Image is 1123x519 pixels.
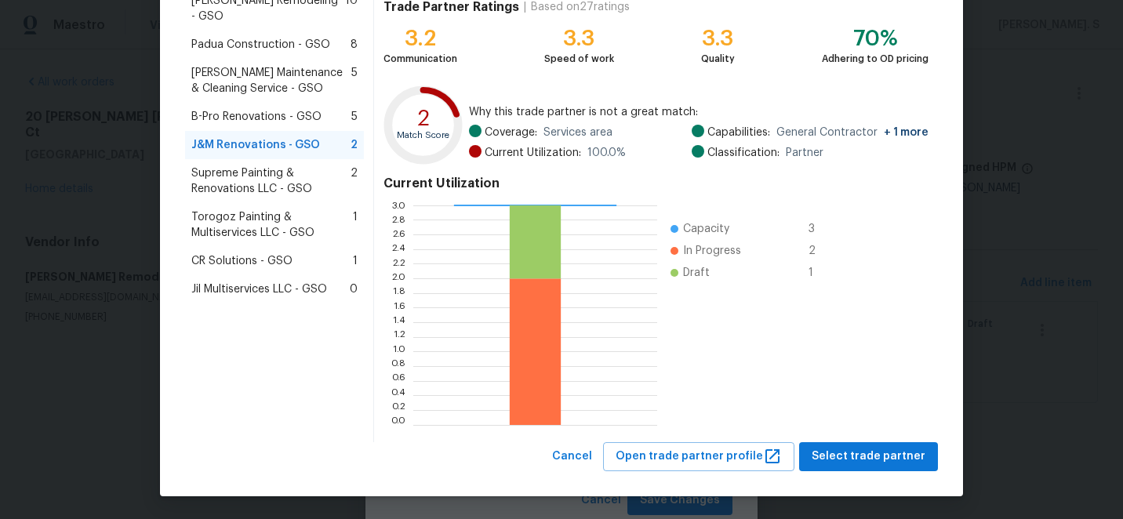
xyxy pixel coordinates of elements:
[546,442,598,471] button: Cancel
[191,109,322,125] span: B-Pro Renovations - GSO
[786,145,823,161] span: Partner
[383,31,457,46] div: 3.2
[351,137,358,153] span: 2
[191,209,353,241] span: Torogoz Painting & Multiservices LLC - GSO
[350,281,358,297] span: 0
[391,215,405,224] text: 2.8
[191,165,351,197] span: Supreme Painting & Renovations LLC - GSO
[822,31,929,46] div: 70%
[552,447,592,466] span: Cancel
[351,165,358,197] span: 2
[392,230,405,239] text: 2.6
[383,176,929,191] h4: Current Utilization
[485,145,581,161] span: Current Utilization:
[603,442,794,471] button: Open trade partner profile
[683,221,729,237] span: Capacity
[391,361,405,371] text: 0.8
[701,31,735,46] div: 3.3
[809,243,834,259] span: 2
[707,125,770,140] span: Capabilities:
[543,125,612,140] span: Services area
[544,31,614,46] div: 3.3
[353,209,358,241] span: 1
[776,125,929,140] span: General Contractor
[383,51,457,67] div: Communication
[391,245,405,254] text: 2.4
[393,347,405,356] text: 1.0
[191,281,327,297] span: Jil Multiservices LLC - GSO
[351,109,358,125] span: 5
[391,274,405,283] text: 2.0
[809,221,834,237] span: 3
[799,442,938,471] button: Select trade partner
[191,65,351,96] span: [PERSON_NAME] Maintenance & Cleaning Service - GSO
[616,447,782,466] span: Open trade partner profile
[392,259,405,268] text: 2.2
[351,37,358,53] span: 8
[707,145,780,161] span: Classification:
[391,420,405,430] text: 0.0
[822,51,929,67] div: Adhering to OD pricing
[469,104,929,120] span: Why this trade partner is not a great match:
[683,265,710,281] span: Draft
[391,376,405,386] text: 0.6
[191,137,320,153] span: J&M Renovations - GSO
[353,253,358,269] span: 1
[812,447,925,466] span: Select trade partner
[391,201,405,210] text: 3.0
[351,65,358,96] span: 5
[884,127,929,138] span: + 1 more
[485,125,537,140] span: Coverage:
[397,131,449,140] text: Match Score
[394,303,405,312] text: 1.6
[394,332,405,342] text: 1.2
[544,51,614,67] div: Speed of work
[809,265,834,281] span: 1
[191,37,330,53] span: Padua Construction - GSO
[391,405,405,415] text: 0.2
[701,51,735,67] div: Quality
[417,107,430,129] text: 2
[393,318,405,327] text: 1.4
[683,243,741,259] span: In Progress
[587,145,626,161] span: 100.0 %
[391,390,405,400] text: 0.4
[393,289,405,298] text: 1.8
[191,253,293,269] span: CR Solutions - GSO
